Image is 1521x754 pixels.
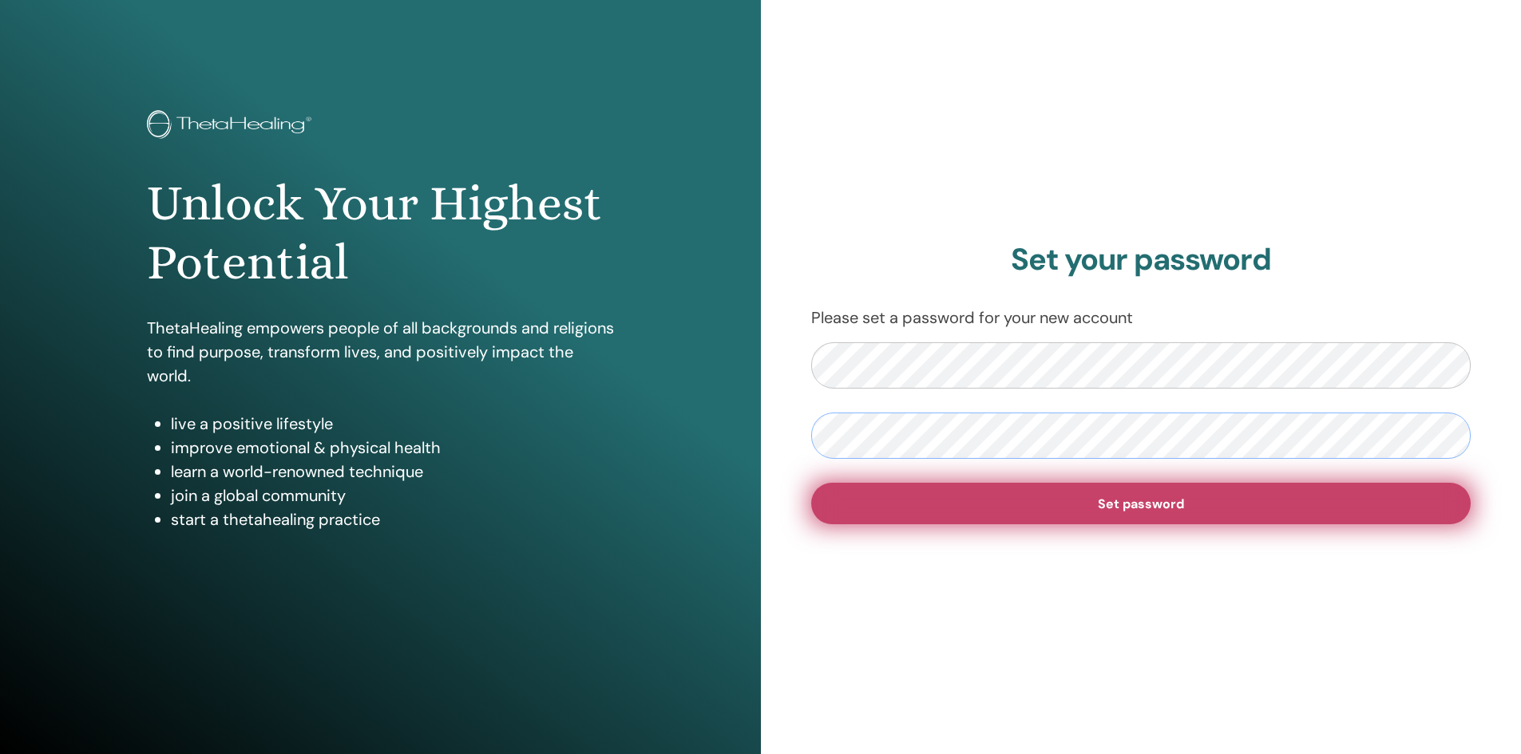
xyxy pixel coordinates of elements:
[811,242,1471,278] h2: Set your password
[171,412,614,436] li: live a positive lifestyle
[147,316,614,388] p: ThetaHealing empowers people of all backgrounds and religions to find purpose, transform lives, a...
[171,436,614,460] li: improve emotional & physical health
[1098,495,1184,512] span: Set password
[171,460,614,484] li: learn a world-renowned technique
[147,174,614,293] h1: Unlock Your Highest Potential
[811,306,1471,330] p: Please set a password for your new account
[811,483,1471,524] button: Set password
[171,484,614,507] li: join a global community
[171,507,614,531] li: start a thetahealing practice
